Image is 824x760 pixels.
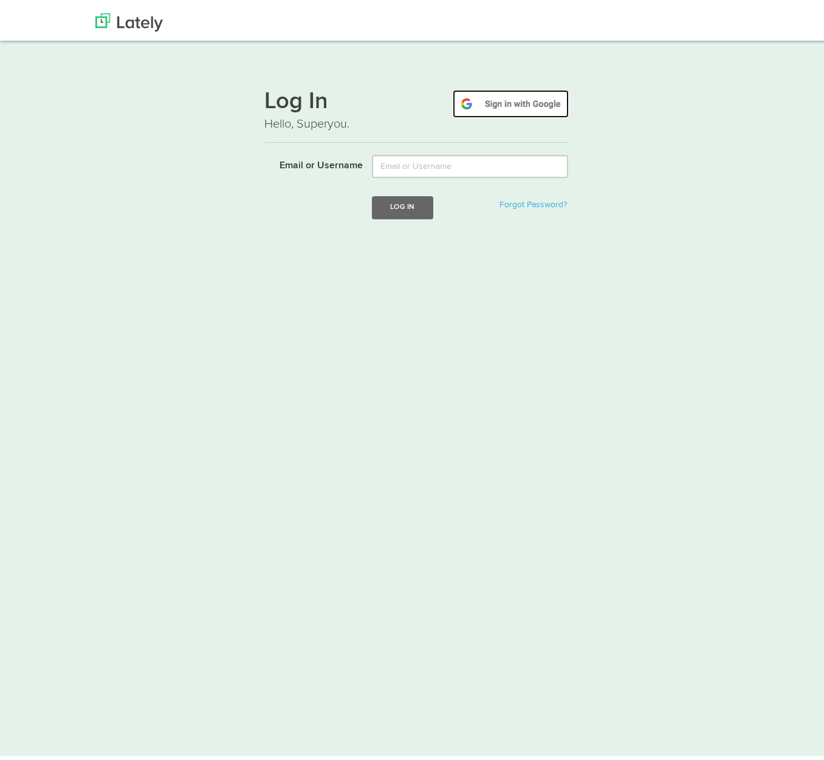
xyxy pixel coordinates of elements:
label: Email or Username [256,151,363,169]
img: google-signin.png [453,86,569,114]
img: Lately [95,9,163,27]
p: Hello, Superyou. [265,111,569,129]
button: Log In [372,192,433,214]
h1: Log In [265,86,569,111]
a: Forgot Password? [500,196,567,205]
input: Email or Username [372,151,568,174]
